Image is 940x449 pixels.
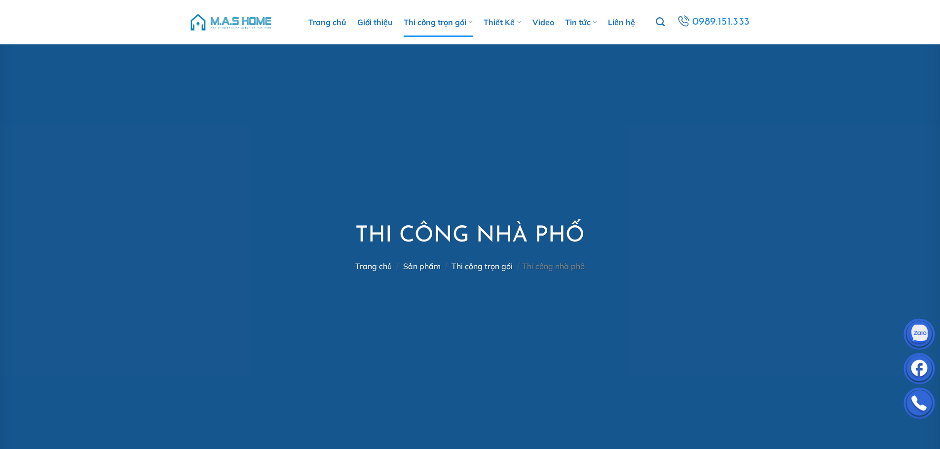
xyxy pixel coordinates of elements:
a: Liên hệ [608,7,635,37]
a: Trang chủ [308,7,346,37]
img: Phone [904,390,934,419]
a: Video [532,7,554,37]
span: / [445,261,448,271]
a: Thi công trọn gói [451,261,513,271]
a: Tìm kiếm [656,12,665,33]
a: Trang chủ [355,261,392,271]
a: Sản phẩm [403,261,441,271]
a: Giới thiệu [357,7,393,37]
span: / [396,261,399,271]
img: Zalo [904,321,934,350]
span: 0989.151.333 [692,14,750,31]
a: Tin tức [565,7,597,37]
a: Thi công trọn gói [404,7,473,37]
h1: Thi công nhà phố [355,222,585,251]
a: 0989.151.333 [676,13,751,31]
img: M.A.S HOME – Tổng Thầu Thiết Kế Và Xây Nhà Trọn Gói [189,7,273,37]
span: / [517,261,520,271]
img: Facebook [904,355,934,385]
a: Thiết Kế [484,7,521,37]
nav: Thi công nhà phố [355,262,585,271]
